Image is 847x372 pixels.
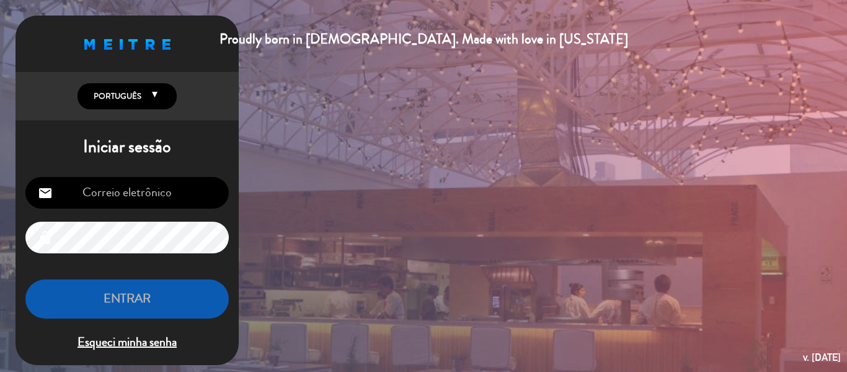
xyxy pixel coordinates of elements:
i: email [38,186,53,201]
i: lock [38,230,53,245]
h1: Iniciar sessão [16,137,239,158]
button: ENTRAR [25,279,229,319]
span: Português [91,90,141,102]
span: Esqueci minha senha [25,332,229,353]
div: v. [DATE] [803,349,841,366]
input: Correio eletrônico [25,177,229,209]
